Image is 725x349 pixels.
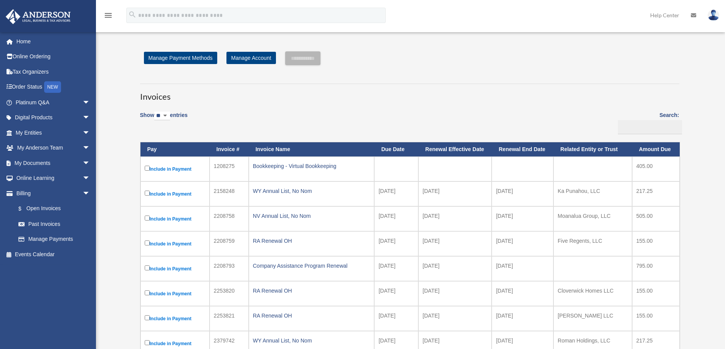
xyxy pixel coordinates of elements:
[145,290,150,295] input: Include in Payment
[418,142,492,156] th: Renewal Effective Date: activate to sort column ascending
[553,142,632,156] th: Related Entity or Trust: activate to sort column ascending
[104,13,113,20] a: menu
[145,214,205,224] label: Include in Payment
[83,140,98,156] span: arrow_drop_down
[553,281,632,306] td: Cloverwick Homes LLC
[253,235,370,246] div: RA Renewal OH
[253,211,370,221] div: NV Annual List, No Nom
[418,206,492,231] td: [DATE]
[140,84,679,103] h3: Invoices
[418,181,492,206] td: [DATE]
[83,125,98,141] span: arrow_drop_down
[210,142,249,156] th: Invoice #: activate to sort column ascending
[3,9,73,24] img: Anderson Advisors Platinum Portal
[374,256,418,281] td: [DATE]
[145,164,205,174] label: Include in Payment
[83,171,98,186] span: arrow_drop_down
[632,142,680,156] th: Amount Due: activate to sort column ascending
[492,256,553,281] td: [DATE]
[5,171,102,186] a: Online Learningarrow_drop_down
[492,306,553,331] td: [DATE]
[615,110,679,134] label: Search:
[374,206,418,231] td: [DATE]
[83,155,98,171] span: arrow_drop_down
[374,142,418,156] th: Due Date: activate to sort column ascending
[5,155,102,171] a: My Documentsarrow_drop_down
[44,81,61,93] div: NEW
[632,281,680,306] td: 155.00
[418,256,492,281] td: [DATE]
[5,125,102,140] a: My Entitiesarrow_drop_down
[253,161,370,171] div: Bookkeeping - Virtual Bookkeeping
[144,52,217,64] a: Manage Payment Methods
[5,140,102,156] a: My Anderson Teamarrow_drop_down
[253,260,370,271] div: Company Assistance Program Renewal
[632,231,680,256] td: 155.00
[210,256,249,281] td: 2208793
[5,110,102,125] a: Digital Productsarrow_drop_down
[492,206,553,231] td: [DATE]
[632,256,680,281] td: 795.00
[553,306,632,331] td: [PERSON_NAME] LLC
[210,306,249,331] td: 2253821
[5,186,98,201] a: Billingarrow_drop_down
[104,11,113,20] i: menu
[492,142,553,156] th: Renewal End Date: activate to sort column ascending
[253,335,370,346] div: WY Annual List, No Nom
[145,339,205,348] label: Include in Payment
[632,206,680,231] td: 505.00
[145,166,150,171] input: Include in Payment
[23,204,26,214] span: $
[128,10,137,19] i: search
[210,231,249,256] td: 2208759
[632,181,680,206] td: 217.25
[145,189,205,199] label: Include in Payment
[210,181,249,206] td: 2158248
[11,232,98,247] a: Manage Payments
[145,216,150,221] input: Include in Payment
[374,281,418,306] td: [DATE]
[418,306,492,331] td: [DATE]
[374,231,418,256] td: [DATE]
[418,231,492,256] td: [DATE]
[553,231,632,256] td: Five Regents, LLC
[249,142,375,156] th: Invoice Name: activate to sort column ascending
[553,206,632,231] td: Moanalua Group, LLC
[5,79,102,95] a: Order StatusNEW
[11,201,94,217] a: $Open Invoices
[5,64,102,79] a: Tax Organizers
[632,156,680,181] td: 405.00
[140,142,210,156] th: Pay: activate to sort column descending
[145,240,150,245] input: Include in Payment
[418,281,492,306] td: [DATE]
[253,186,370,196] div: WY Annual List, No Nom
[253,285,370,296] div: RA Renewal OH
[145,315,150,320] input: Include in Payment
[226,52,276,64] a: Manage Account
[154,112,170,120] select: Showentries
[5,247,102,262] a: Events Calendar
[83,110,98,126] span: arrow_drop_down
[145,289,205,298] label: Include in Payment
[553,181,632,206] td: Ka Punahou, LLC
[708,10,719,21] img: User Pic
[140,110,188,128] label: Show entries
[632,306,680,331] td: 155.00
[145,314,205,323] label: Include in Payment
[145,264,205,273] label: Include in Payment
[210,206,249,231] td: 2208758
[5,49,102,64] a: Online Ordering
[5,95,102,110] a: Platinum Q&Aarrow_drop_down
[492,281,553,306] td: [DATE]
[253,310,370,321] div: RA Renewal OH
[492,231,553,256] td: [DATE]
[374,181,418,206] td: [DATE]
[145,239,205,249] label: Include in Payment
[83,95,98,110] span: arrow_drop_down
[618,120,682,135] input: Search:
[5,34,102,49] a: Home
[145,340,150,345] input: Include in Payment
[83,186,98,201] span: arrow_drop_down
[145,265,150,270] input: Include in Payment
[374,306,418,331] td: [DATE]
